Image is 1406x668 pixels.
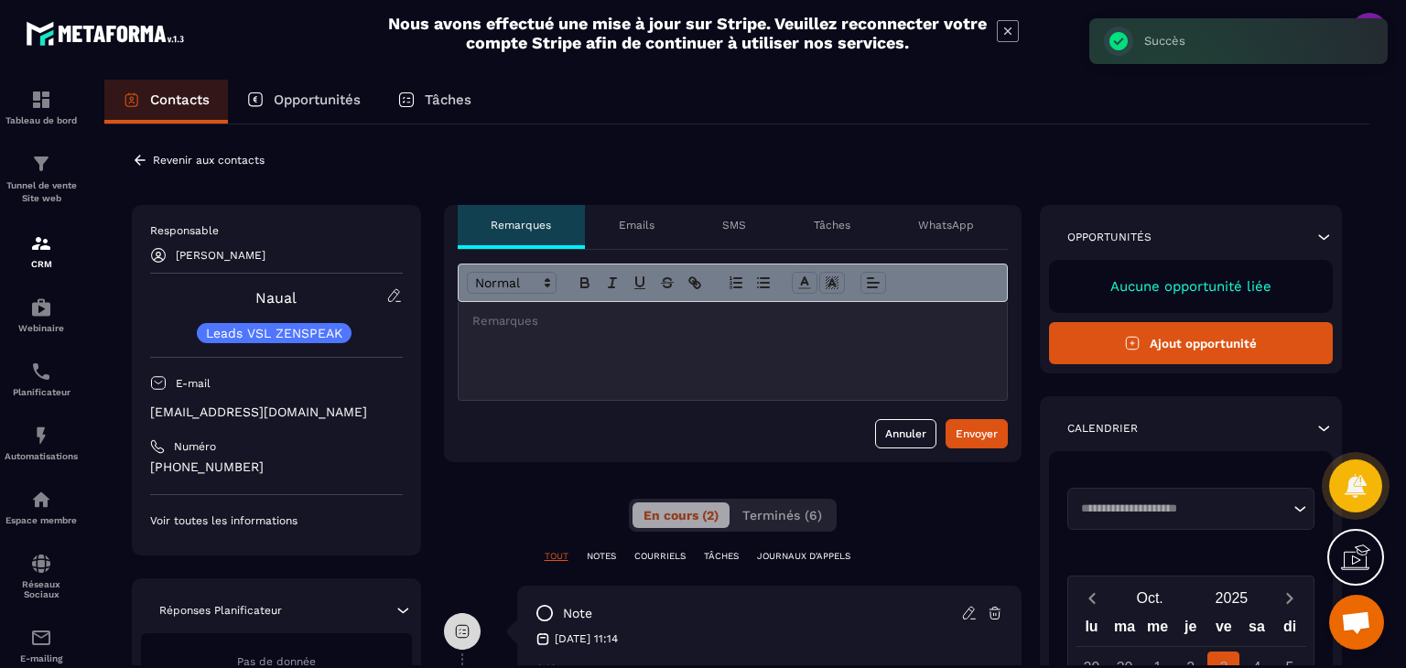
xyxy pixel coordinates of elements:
[5,475,78,539] a: automationsautomationsEspace membre
[634,550,686,563] p: COURRIELS
[26,16,190,50] img: logo
[722,218,746,232] p: SMS
[5,283,78,347] a: automationsautomationsWebinaire
[875,419,936,448] button: Annuler
[545,550,568,563] p: TOUT
[742,508,822,523] span: Terminés (6)
[946,419,1008,448] button: Envoyer
[425,92,471,108] p: Tâches
[5,115,78,125] p: Tableau de bord
[587,550,616,563] p: NOTES
[1329,595,1384,650] div: Ouvrir le chat
[1075,614,1108,646] div: lu
[379,80,490,124] a: Tâches
[731,502,833,528] button: Terminés (6)
[30,627,52,649] img: email
[104,80,228,124] a: Contacts
[153,154,265,167] p: Revenir aux contacts
[5,259,78,269] p: CRM
[563,605,592,622] p: note
[237,655,316,668] span: Pas de donnée
[956,425,998,443] div: Envoyer
[633,502,730,528] button: En cours (2)
[5,451,78,461] p: Automatisations
[491,218,551,232] p: Remarques
[5,411,78,475] a: automationsautomationsAutomatisations
[150,404,403,421] p: [EMAIL_ADDRESS][DOMAIN_NAME]
[5,75,78,139] a: formationformationTableau de bord
[1067,488,1315,530] div: Search for option
[619,218,654,232] p: Emails
[1273,614,1306,646] div: di
[255,289,297,307] a: Naual
[150,458,403,476] p: [PHONE_NUMBER]
[150,223,403,238] p: Responsable
[1067,278,1315,295] p: Aucune opportunité liée
[1174,614,1207,646] div: je
[176,376,211,391] p: E-mail
[30,425,52,447] img: automations
[5,579,78,599] p: Réseaux Sociaux
[5,347,78,411] a: schedulerschedulerPlanificateur
[159,603,282,618] p: Réponses Planificateur
[918,218,974,232] p: WhatsApp
[30,553,52,575] img: social-network
[1109,614,1141,646] div: ma
[704,550,739,563] p: TÂCHES
[30,89,52,111] img: formation
[30,489,52,511] img: automations
[150,513,403,528] p: Voir toutes les informations
[1076,586,1109,610] button: Previous month
[1141,614,1174,646] div: me
[1049,322,1334,364] button: Ajout opportunité
[150,92,210,108] p: Contacts
[30,153,52,175] img: formation
[5,539,78,613] a: social-networksocial-networkRéseaux Sociaux
[387,14,988,52] h2: Nous avons effectué une mise à jour sur Stripe. Veuillez reconnecter votre compte Stripe afin de ...
[5,515,78,525] p: Espace membre
[5,323,78,333] p: Webinaire
[206,327,342,339] p: Leads VSL ZENSPEAK
[30,296,52,318] img: automations
[1207,614,1240,646] div: ve
[5,387,78,397] p: Planificateur
[757,550,850,563] p: JOURNAUX D'APPELS
[5,139,78,219] a: formationformationTunnel de vente Site web
[1075,500,1290,518] input: Search for option
[1240,614,1273,646] div: sa
[5,219,78,283] a: formationformationCRM
[644,508,719,523] span: En cours (2)
[174,439,216,454] p: Numéro
[1067,421,1138,436] p: Calendrier
[814,218,850,232] p: Tâches
[5,179,78,205] p: Tunnel de vente Site web
[1109,582,1191,614] button: Open months overlay
[1272,586,1306,610] button: Next month
[30,232,52,254] img: formation
[228,80,379,124] a: Opportunités
[1067,230,1152,244] p: Opportunités
[274,92,361,108] p: Opportunités
[176,249,265,262] p: [PERSON_NAME]
[5,653,78,663] p: E-mailing
[555,631,618,646] p: [DATE] 11:14
[30,361,52,382] img: scheduler
[1191,582,1272,614] button: Open years overlay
